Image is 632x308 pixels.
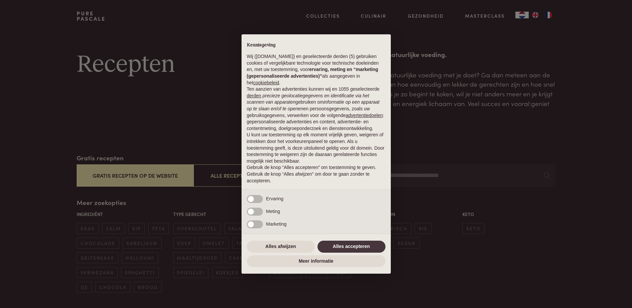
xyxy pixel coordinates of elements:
[247,67,378,79] strong: ervaring, meting en “marketing (gepersonaliseerde advertenties)”
[247,255,385,267] button: Meer informatie
[266,209,280,214] span: Meting
[266,221,287,227] span: Marketing
[247,164,385,184] p: Gebruik de knop “Alles accepteren” om toestemming te geven. Gebruik de knop “Alles afwijzen” om d...
[247,53,385,86] p: Wij ([DOMAIN_NAME]) en geselecteerde derden (5) gebruiken cookies of vergelijkbare technologie vo...
[247,99,380,111] em: informatie op een apparaat op te slaan en/of te openen
[247,241,315,253] button: Alles afwijzen
[253,80,279,85] a: cookiebeleid
[317,241,385,253] button: Alles accepteren
[346,112,383,119] button: advertentiedoelen
[247,42,385,48] h2: Kennisgeving
[247,93,262,99] button: derden
[247,86,385,132] p: Ten aanzien van advertenties kunnen wij en 1055 geselecteerde gebruiken om en persoonsgegevens, z...
[266,196,284,201] span: Ervaring
[247,132,385,164] p: U kunt uw toestemming op elk moment vrijelijk geven, weigeren of intrekken door het voorkeurenpan...
[247,93,369,105] em: precieze geolocatiegegevens en identificatie via het scannen van apparaten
